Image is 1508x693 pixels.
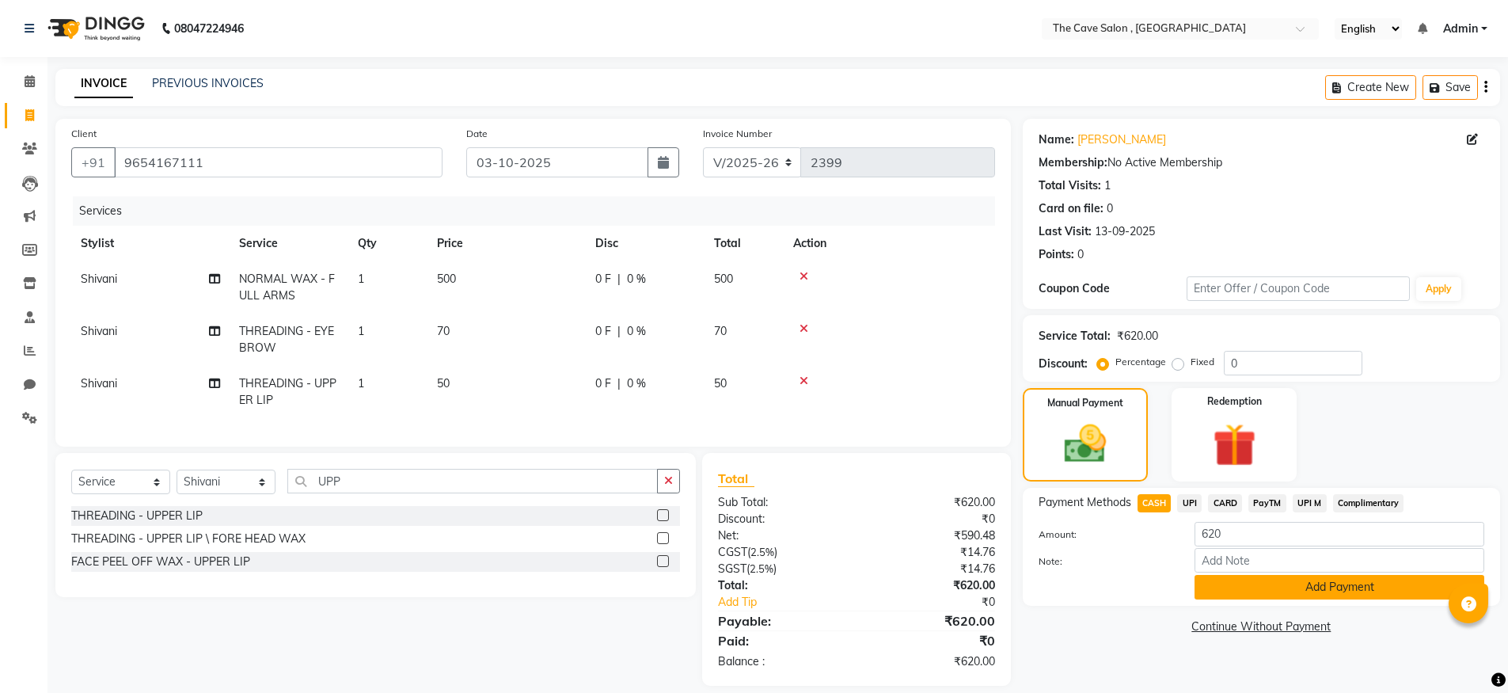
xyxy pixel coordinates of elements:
div: 1 [1104,177,1111,194]
div: Sub Total: [706,494,857,511]
div: Name: [1039,131,1074,148]
span: Payment Methods [1039,494,1131,511]
th: Service [230,226,348,261]
span: 0 F [595,375,611,392]
span: 500 [714,272,733,286]
label: Invoice Number [703,127,772,141]
span: UPI M [1293,494,1327,512]
a: [PERSON_NAME] [1077,131,1166,148]
div: 0 [1107,200,1113,217]
a: PREVIOUS INVOICES [152,76,264,90]
span: 50 [437,376,450,390]
button: Save [1423,75,1478,100]
div: Paid: [706,631,857,650]
div: Points: [1039,246,1074,263]
div: Payable: [706,611,857,630]
span: 70 [437,324,450,338]
input: Add Note [1195,548,1484,573]
div: Last Visit: [1039,223,1092,240]
div: Balance : [706,653,857,670]
span: 1 [358,272,364,286]
button: +91 [71,147,116,177]
label: Date [466,127,488,141]
div: Total: [706,577,857,594]
span: UPI [1177,494,1202,512]
input: Enter Offer / Coupon Code [1187,276,1410,301]
span: | [617,375,621,392]
img: _cash.svg [1051,420,1119,468]
button: Apply [1416,277,1461,301]
div: Coupon Code [1039,280,1187,297]
span: Shivani [81,272,117,286]
span: 2.5% [750,546,774,558]
label: Client [71,127,97,141]
span: | [617,271,621,287]
div: FACE PEEL OFF WAX - UPPER LIP [71,554,250,570]
input: Search or Scan [287,469,658,493]
span: 0 F [595,323,611,340]
input: Amount [1195,522,1484,546]
label: Amount: [1027,527,1183,542]
div: Discount: [1039,356,1088,372]
a: INVOICE [74,70,133,98]
span: PayTM [1248,494,1286,512]
span: 1 [358,376,364,390]
a: Add Tip [706,594,881,611]
div: ₹14.76 [857,561,1007,577]
div: THREADING - UPPER LIP \ FORE HEAD WAX [71,531,306,547]
a: Continue Without Payment [1026,619,1497,635]
span: 50 [714,376,727,390]
span: 500 [437,272,456,286]
div: ₹0 [857,631,1007,650]
b: 08047224946 [174,6,244,51]
div: ₹0 [857,511,1007,527]
label: Fixed [1191,355,1214,369]
div: Service Total: [1039,328,1111,345]
span: CASH [1138,494,1172,512]
div: ₹14.76 [857,544,1007,561]
th: Action [784,226,995,261]
span: | [617,323,621,340]
th: Total [705,226,784,261]
div: ₹620.00 [857,653,1007,670]
div: ₹620.00 [857,611,1007,630]
div: ₹620.00 [1117,328,1158,345]
span: Shivani [81,324,117,338]
label: Note: [1027,554,1183,569]
div: Card on file: [1039,200,1103,217]
div: Membership: [1039,154,1107,171]
span: Complimentary [1333,494,1404,512]
th: Qty [348,226,427,261]
th: Stylist [71,226,230,261]
input: Search by Name/Mobile/Email/Code [114,147,443,177]
label: Redemption [1207,394,1262,409]
div: ( ) [706,544,857,561]
div: ₹590.48 [857,527,1007,544]
span: 1 [358,324,364,338]
div: ₹620.00 [857,494,1007,511]
span: 2.5% [750,562,773,575]
img: _gift.svg [1199,418,1270,472]
div: Discount: [706,511,857,527]
span: CARD [1208,494,1242,512]
th: Disc [586,226,705,261]
button: Create New [1325,75,1416,100]
th: Price [427,226,586,261]
img: logo [40,6,149,51]
div: ₹0 [882,594,1007,611]
span: THREADING - UPPER LIP [239,376,336,407]
span: THREADING - EYE BROW [239,324,334,355]
div: Net: [706,527,857,544]
div: Services [73,196,1007,226]
div: 0 [1077,246,1084,263]
span: CGST [718,545,747,559]
span: SGST [718,562,746,576]
label: Manual Payment [1047,396,1123,410]
span: 70 [714,324,727,338]
span: 0 % [627,271,646,287]
div: 13-09-2025 [1095,223,1155,240]
span: NORMAL WAX - FULL ARMS [239,272,335,303]
div: ₹620.00 [857,577,1007,594]
span: Shivani [81,376,117,390]
span: Admin [1443,21,1478,37]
